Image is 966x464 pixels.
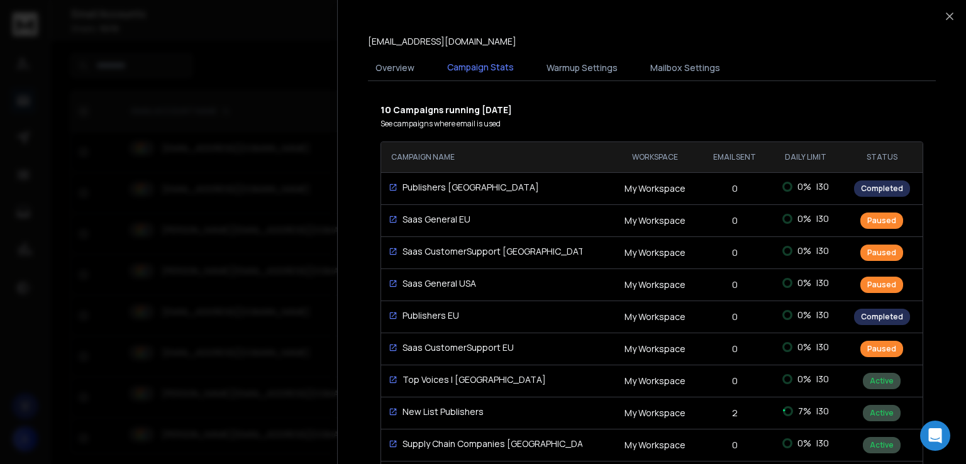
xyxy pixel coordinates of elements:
[699,204,770,236] td: 0
[381,366,582,394] td: Top Voices | [GEOGRAPHIC_DATA]
[611,172,699,204] td: My Workspace
[380,104,393,116] b: 10
[699,301,770,333] td: 0
[863,437,901,453] div: Active
[643,54,728,82] button: Mailbox Settings
[770,429,841,457] td: | 30
[611,429,699,461] td: My Workspace
[611,333,699,365] td: My Workspace
[381,238,582,265] td: Saas CustomerSupport [GEOGRAPHIC_DATA]
[770,205,841,233] td: | 30
[611,204,699,236] td: My Workspace
[381,206,582,233] td: Saas General EU
[368,35,516,48] p: [EMAIL_ADDRESS][DOMAIN_NAME]
[368,54,422,82] button: Overview
[611,142,699,172] th: Workspace
[381,302,582,329] td: Publishers EU
[381,270,582,297] td: Saas General USA
[380,104,923,116] p: Campaigns running [DATE]
[863,405,901,421] div: Active
[381,334,582,362] td: Saas CustomerSupport EU
[770,269,841,297] td: | 30
[699,397,770,429] td: 2
[798,405,811,417] span: 7 %
[380,119,923,129] p: See campaigns where email is used
[381,430,582,458] td: Supply Chain Companies [GEOGRAPHIC_DATA]
[611,397,699,429] td: My Workspace
[797,373,811,385] span: 0 %
[770,301,841,329] td: | 30
[920,421,950,451] div: Open Intercom Messenger
[699,268,770,301] td: 0
[770,237,841,265] td: | 30
[770,365,841,393] td: | 30
[699,142,770,172] th: EMAIL SENT
[381,174,582,201] td: Publishers [GEOGRAPHIC_DATA]
[841,142,923,172] th: STATUS
[611,236,699,268] td: My Workspace
[699,365,770,397] td: 0
[699,429,770,461] td: 0
[797,341,811,353] span: 0 %
[611,268,699,301] td: My Workspace
[539,54,625,82] button: Warmup Settings
[860,277,903,293] div: Paused
[797,277,811,289] span: 0 %
[797,180,811,193] span: 0 %
[611,301,699,333] td: My Workspace
[797,245,811,257] span: 0 %
[854,309,910,325] div: Completed
[699,333,770,365] td: 0
[381,142,611,172] th: CAMPAIGN NAME
[381,398,582,426] td: New List Publishers
[860,245,903,261] div: Paused
[440,53,521,82] button: Campaign Stats
[797,437,811,450] span: 0 %
[611,365,699,397] td: My Workspace
[797,309,811,321] span: 0 %
[854,180,910,197] div: Completed
[699,236,770,268] td: 0
[860,341,903,357] div: Paused
[770,142,841,172] th: DAILY LIMIT
[860,213,903,229] div: Paused
[797,213,811,225] span: 0 %
[770,333,841,361] td: | 30
[770,173,841,201] td: | 30
[770,397,841,425] td: | 30
[699,172,770,204] td: 0
[863,373,901,389] div: Active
